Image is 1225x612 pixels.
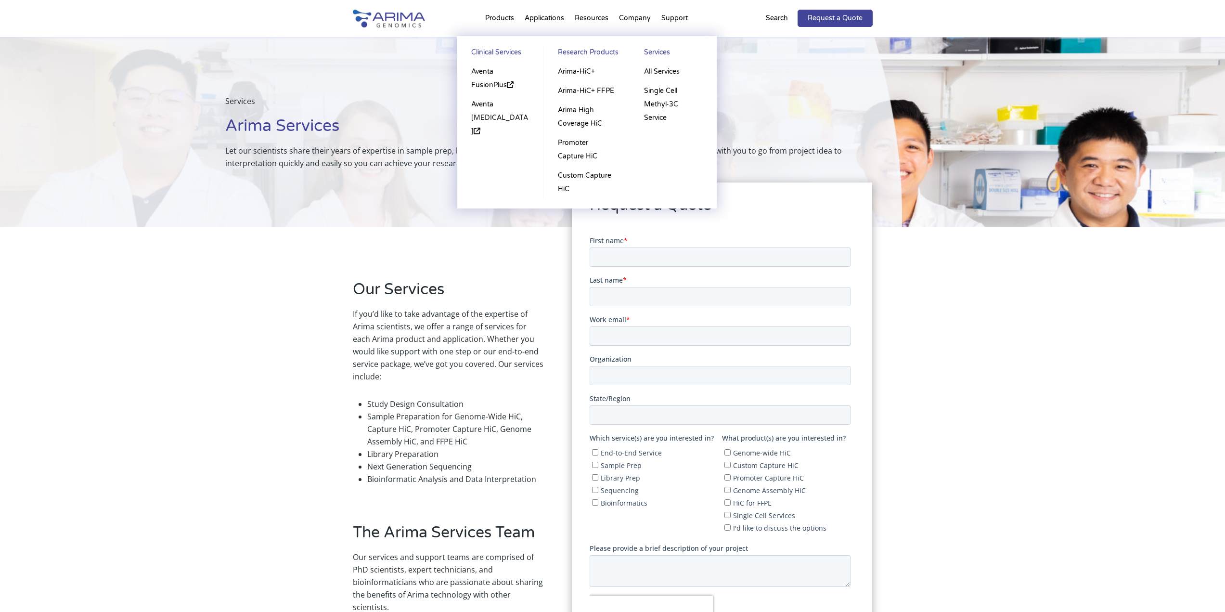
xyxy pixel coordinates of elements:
p: Search [766,12,788,25]
h2: Request a Quote [590,195,854,223]
a: Arima High Coverage HiC [553,101,620,133]
h1: Arima Services [225,115,853,144]
a: Aventa FusionPlus [466,62,534,95]
p: If you’d like to take advantage of the expertise of Arima scientists, we offer a range of service... [353,308,543,391]
li: Next Generation Sequencing [367,460,543,473]
h2: The Arima Services Team [353,522,543,551]
p: Let our scientists share their years of expertise in sample prep, library construction, Hi-C sequ... [225,144,853,169]
a: Services [639,46,707,62]
a: Arima-HiC+ [553,62,620,81]
li: Library Preparation [367,448,543,460]
li: Study Design Consultation [367,398,543,410]
p: Services [225,95,853,115]
img: Arima-Genomics-logo [353,10,425,27]
a: Clinical Services [466,46,534,62]
a: Promoter Capture HiC [553,133,620,166]
a: Aventa [MEDICAL_DATA] [466,95,534,141]
li: Bioinformatic Analysis and Data Interpretation [367,473,543,485]
h2: Our Services [353,279,543,308]
li: Sample Preparation for Genome-Wide HiC, Capture HiC, Promoter Capture HiC, Genome Assembly HiC, a... [367,410,543,448]
a: All Services [639,62,707,81]
a: Request a Quote [798,10,873,27]
a: Research Products [553,46,620,62]
a: Single Cell Methyl-3C Service [639,81,707,128]
a: Custom Capture HiC [553,166,620,199]
a: Arima-HiC+ FFPE [553,81,620,101]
